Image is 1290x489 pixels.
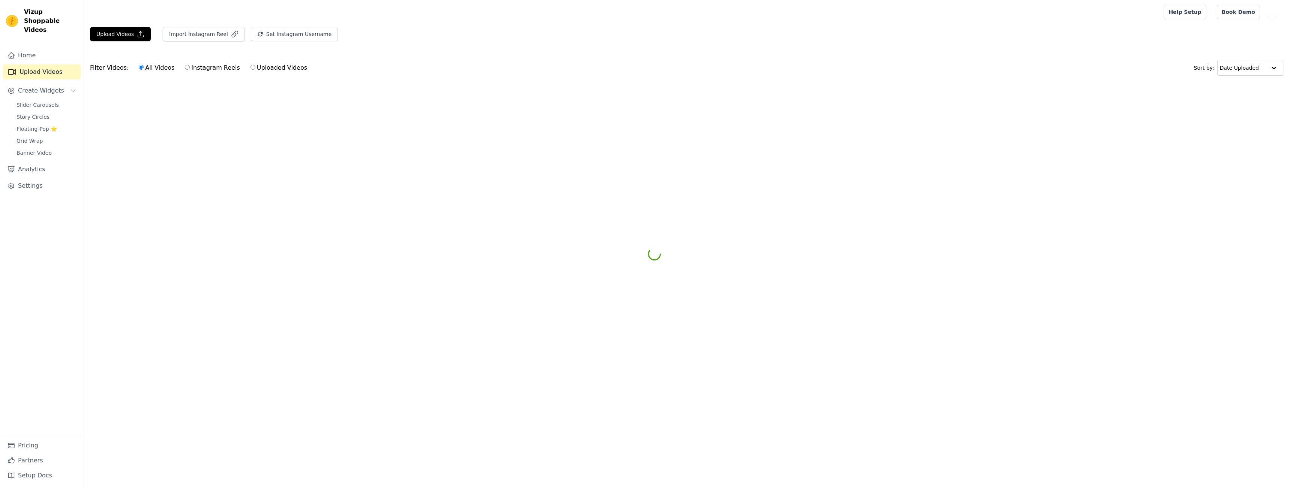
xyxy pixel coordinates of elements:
[1164,5,1206,19] a: Help Setup
[139,65,144,70] input: All Videos
[163,27,245,41] button: Import Instagram Reel
[138,63,175,73] label: All Videos
[3,48,81,63] a: Home
[1217,5,1260,19] a: Book Demo
[3,83,81,98] button: Create Widgets
[3,162,81,177] a: Analytics
[16,101,59,109] span: Slider Carousels
[3,438,81,453] a: Pricing
[12,100,81,110] a: Slider Carousels
[24,7,78,34] span: Vizup Shoppable Videos
[18,86,64,95] span: Create Widgets
[12,124,81,134] a: Floating-Pop ⭐
[185,65,190,70] input: Instagram Reels
[12,148,81,158] a: Banner Video
[90,59,311,76] div: Filter Videos:
[16,137,43,145] span: Grid Wrap
[250,63,307,73] label: Uploaded Videos
[12,112,81,122] a: Story Circles
[3,468,81,483] a: Setup Docs
[16,113,49,121] span: Story Circles
[16,125,57,133] span: Floating-Pop ⭐
[184,63,240,73] label: Instagram Reels
[90,27,151,41] button: Upload Videos
[16,149,52,157] span: Banner Video
[3,178,81,193] a: Settings
[6,15,18,27] img: Vizup
[1194,60,1284,76] div: Sort by:
[12,136,81,146] a: Grid Wrap
[3,453,81,468] a: Partners
[251,27,338,41] button: Set Instagram Username
[3,64,81,79] a: Upload Videos
[250,65,255,70] input: Uploaded Videos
